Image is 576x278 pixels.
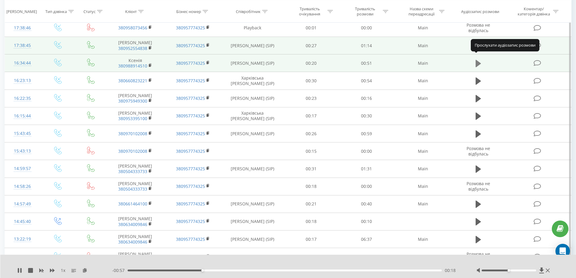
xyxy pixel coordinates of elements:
div: 17:38:46 [11,22,34,34]
a: 380970102008 [118,131,147,136]
a: 380957774325 [176,113,205,119]
td: Main [394,107,451,125]
td: Main [394,54,451,72]
a: 380660823221 [118,78,147,83]
td: [PERSON_NAME] (SIP) [222,231,284,248]
div: 17:38:45 [11,40,34,51]
td: 00:00 [339,19,394,37]
span: Розмова не відбулась [467,251,490,262]
td: [PERSON_NAME] [106,107,164,125]
td: 00:18 [284,178,339,195]
a: 380970102008 [118,148,147,154]
td: [PERSON_NAME] [106,213,164,230]
td: 00:54 [339,72,394,90]
td: Main [394,19,451,37]
div: [PERSON_NAME] [6,9,37,14]
td: [PERSON_NAME] (SIP) [222,125,284,142]
td: Playback [222,19,284,37]
span: Розмова не відбулась [467,22,490,33]
div: 13:21:24 [11,251,34,263]
div: Прослухати аудіозапис розмови [471,39,539,51]
a: 380957774325 [176,201,205,207]
td: 00:15 [284,142,339,160]
td: 00:30 [284,72,339,90]
a: 380957774325 [176,254,205,260]
td: 00:20 [284,54,339,72]
td: 00:00 [339,142,394,160]
span: Розмова не відбулась [467,146,490,157]
td: 00:00 [339,248,394,266]
td: 00:17 [284,107,339,125]
td: Main [394,37,451,54]
td: [PERSON_NAME] [106,37,164,54]
div: 16:23:13 [11,75,34,87]
div: 15:43:45 [11,128,34,139]
td: Main [394,248,451,266]
td: [PERSON_NAME] [106,248,164,266]
td: 00:30 [339,107,394,125]
span: - 00:57 [112,267,128,273]
td: 00:00 [339,178,394,195]
td: [PERSON_NAME] (SIP) [222,90,284,107]
a: 380634009846 [118,221,147,227]
a: 380957774325 [176,131,205,136]
a: 380957774325 [176,148,205,154]
td: [PERSON_NAME] [106,160,164,178]
td: [PERSON_NAME] [106,90,164,107]
td: Main [394,231,451,248]
a: 380957774325 [176,60,205,66]
a: 380957774325 [176,78,205,83]
a: 380504333733 [118,168,147,174]
div: Співробітник [236,9,261,14]
div: 15:43:13 [11,145,34,157]
td: Main [394,125,451,142]
a: 380957774325 [176,218,205,224]
td: 00:59 [339,125,394,142]
td: [PERSON_NAME] (SIP) [222,195,284,213]
div: Тривалість очікування [294,6,326,17]
td: 06:37 [339,231,394,248]
a: 380953395100 [118,116,147,121]
td: [PERSON_NAME] [106,231,164,248]
div: 16:34:44 [11,57,34,69]
td: [PERSON_NAME] (SIP) [222,37,284,54]
td: 00:27 [284,37,339,54]
div: Бізнес номер [176,9,201,14]
a: 380957774325 [176,95,205,101]
div: 14:58:26 [11,181,34,192]
td: Main [394,178,451,195]
div: Клієнт [125,9,137,14]
span: Розмова не відбулась [467,181,490,192]
div: 16:15:44 [11,110,34,122]
td: 00:51 [339,54,394,72]
a: 380957774325 [176,183,205,189]
td: [PERSON_NAME] [106,178,164,195]
td: 00:16 [339,90,394,107]
td: Main [394,142,451,160]
a: 380952554838 [118,45,147,51]
td: 00:17 [284,231,339,248]
td: 00:01 [284,19,339,37]
td: 00:26 [284,125,339,142]
td: 00:40 [339,195,394,213]
td: Ксенія [106,54,164,72]
td: [PERSON_NAME] (SIP) [222,160,284,178]
td: 00:10 [339,213,394,230]
td: 00:21 [284,195,339,213]
div: Назва схеми переадресації [405,6,438,17]
div: 14:59:57 [11,163,34,175]
a: 380988914510 [118,63,147,69]
div: 16:22:35 [11,93,34,104]
div: 14:45:40 [11,216,34,227]
td: Main [394,195,451,213]
span: 1 x [61,267,65,273]
div: Статус [83,9,96,14]
td: Харківська [PERSON_NAME] (SIP) [222,72,284,90]
div: Accessibility label [201,269,203,272]
div: Тривалість розмови [349,6,381,17]
td: 00:15 [284,248,339,266]
div: Open Intercom Messenger [555,244,570,258]
td: Харківська [PERSON_NAME] (SIP) [222,107,284,125]
div: Коментар/категорія дзвінка [516,6,552,17]
div: Accessibility label [508,269,510,272]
